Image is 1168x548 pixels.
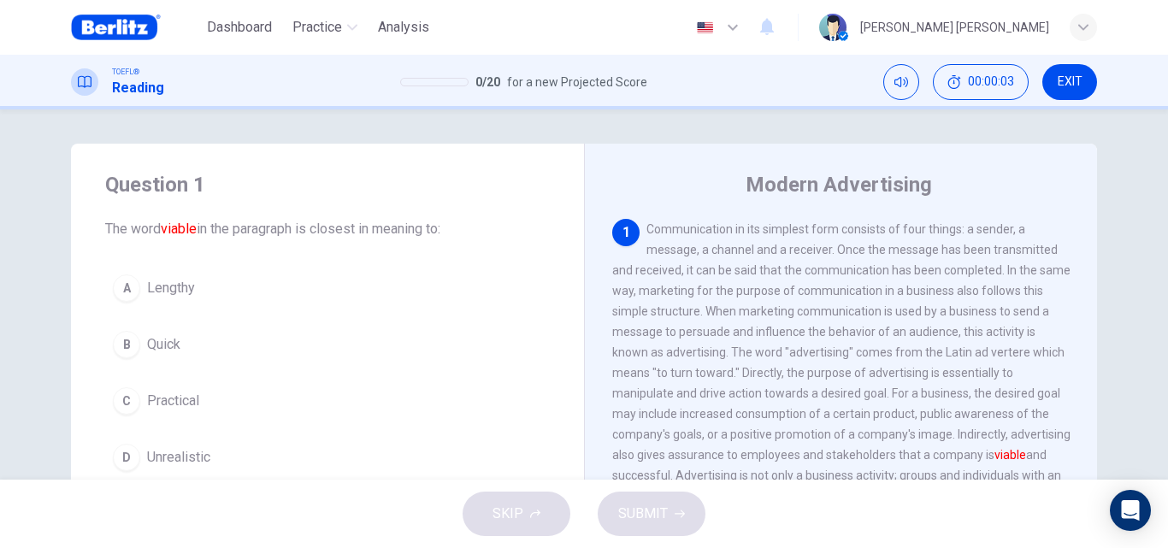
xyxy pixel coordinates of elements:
[968,75,1014,89] span: 00:00:03
[860,17,1049,38] div: [PERSON_NAME] [PERSON_NAME]
[147,334,180,355] span: Quick
[105,171,550,198] h4: Question 1
[694,21,716,34] img: en
[612,222,1071,544] span: Communication in its simplest form consists of four things: a sender, a message, a channel and a ...
[105,436,550,479] button: DUnrealistic
[105,323,550,366] button: BQuick
[113,274,140,302] div: A
[112,66,139,78] span: TOEFL®
[147,278,195,298] span: Lengthy
[71,10,200,44] a: Berlitz Brasil logo
[612,219,640,246] div: 1
[207,17,272,38] span: Dashboard
[71,10,161,44] img: Berlitz Brasil logo
[105,267,550,309] button: ALengthy
[933,64,1029,100] div: Hide
[105,219,550,239] span: The word in the paragraph is closest in meaning to:
[113,331,140,358] div: B
[994,448,1026,462] font: viable
[105,380,550,422] button: CPractical
[883,64,919,100] div: Mute
[1058,75,1082,89] span: EXIT
[819,14,847,41] img: Profile picture
[113,387,140,415] div: C
[112,78,164,98] h1: Reading
[147,391,199,411] span: Practical
[378,17,429,38] span: Analysis
[746,171,932,198] h4: Modern Advertising
[1042,64,1097,100] button: EXIT
[292,17,342,38] span: Practice
[371,12,436,43] button: Analysis
[1110,490,1151,531] div: Open Intercom Messenger
[286,12,364,43] button: Practice
[933,64,1029,100] button: 00:00:03
[113,444,140,471] div: D
[147,447,210,468] span: Unrealistic
[475,72,500,92] span: 0 / 20
[200,12,279,43] button: Dashboard
[161,221,197,237] font: viable
[507,72,647,92] span: for a new Projected Score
